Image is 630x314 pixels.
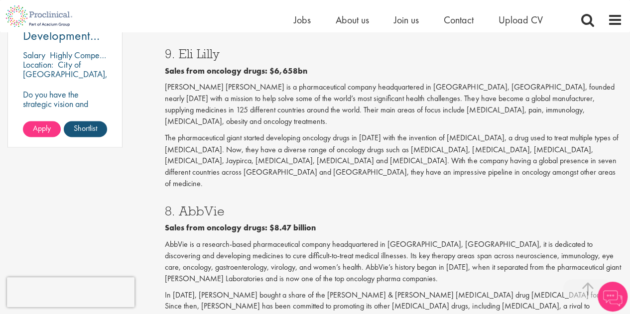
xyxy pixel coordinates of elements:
[165,204,623,217] h3: 8. AbbVie
[23,59,53,70] span: Location:
[394,13,419,26] a: Join us
[336,13,369,26] a: About us
[23,49,45,61] span: Salary
[23,14,100,56] span: Business Development Manager
[23,121,61,137] a: Apply
[294,13,311,26] a: Jobs
[7,277,134,307] iframe: reCAPTCHA
[165,222,316,232] b: Sales from oncology drugs: $8.47 billion
[64,121,107,137] a: Shortlist
[165,238,623,284] p: AbbVie is a research-based pharmaceutical company headquartered in [GEOGRAPHIC_DATA], [GEOGRAPHIC...
[33,123,51,133] span: Apply
[165,47,623,60] h3: 9. Eli Lilly
[165,132,623,189] p: The pharmaceutical giant started developing oncology drugs in [DATE] with the invention of [MEDIC...
[598,282,628,312] img: Chatbot
[23,17,107,42] a: Business Development Manager
[23,59,108,89] p: City of [GEOGRAPHIC_DATA], [GEOGRAPHIC_DATA]
[50,49,116,61] p: Highly Competitive
[499,13,543,26] a: Upload CV
[444,13,474,26] a: Contact
[23,90,107,184] p: Do you have the strategic vision and drive to forge impactful partnerships at the forefront of ph...
[165,82,623,127] p: [PERSON_NAME] [PERSON_NAME] is a pharmaceutical company headquartered in [GEOGRAPHIC_DATA], [GEOG...
[165,66,307,76] b: Sales from oncology drugs: $6,658bn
